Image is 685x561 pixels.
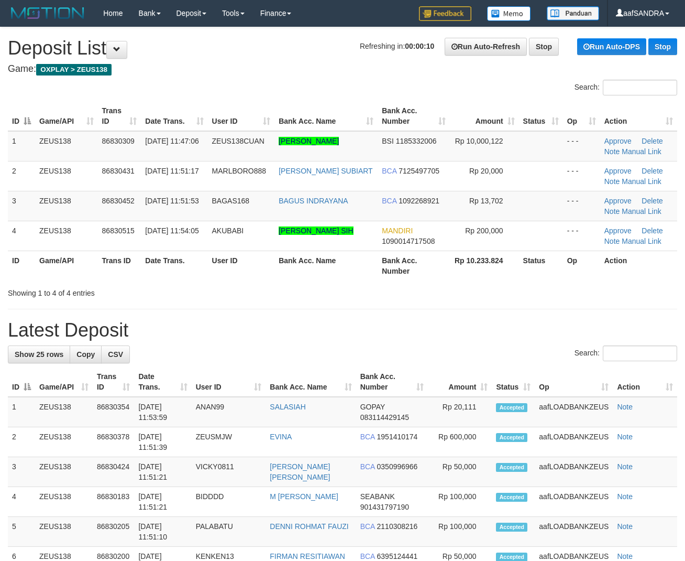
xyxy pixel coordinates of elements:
th: ID: activate to sort column descending [8,101,35,131]
span: OXPLAY > ZEUS138 [36,64,112,75]
span: [DATE] 11:47:06 [145,137,198,145]
th: Action: activate to sort column ascending [613,367,677,397]
span: Accepted [496,523,527,532]
span: SEABANK [360,492,395,501]
td: ZEUS138 [35,397,93,427]
a: DENNI ROHMAT FAUZI [270,522,348,531]
th: Trans ID: activate to sort column ascending [93,367,135,397]
th: Action [600,251,677,280]
a: [PERSON_NAME] [279,137,339,145]
span: ZEUS138CUAN [212,137,264,145]
span: Rp 200,000 [465,226,503,235]
span: BAGAS168 [212,197,250,205]
th: Amount: activate to sort column ascending [428,367,492,397]
td: aafLOADBANKZEUS [535,517,613,547]
th: Bank Acc. Number: activate to sort column ascending [378,101,450,131]
td: - - - [563,191,600,221]
td: ANAN99 [192,397,266,427]
td: [DATE] 11:51:21 [134,487,191,517]
th: User ID: activate to sort column ascending [208,101,275,131]
td: VICKY0811 [192,457,266,487]
th: User ID [208,251,275,280]
span: Copy [76,350,95,359]
td: ZEUS138 [35,191,98,221]
td: Rp 50,000 [428,457,492,487]
span: BCA [360,433,375,441]
span: Copy 1090014717508 to clipboard [382,237,435,245]
th: Action: activate to sort column ascending [600,101,677,131]
th: ID [8,251,35,280]
span: Rp 10,000,122 [455,137,503,145]
th: User ID: activate to sort column ascending [192,367,266,397]
a: Approve [604,137,632,145]
td: aafLOADBANKZEUS [535,397,613,427]
td: 4 [8,221,35,251]
span: Rp 20,000 [469,167,503,175]
th: Game/API: activate to sort column ascending [35,367,93,397]
a: Note [617,492,633,501]
span: BCA [382,197,396,205]
span: CSV [108,350,123,359]
a: Approve [604,197,632,205]
th: Rp 10.233.824 [450,251,518,280]
a: Stop [529,38,559,56]
td: 1 [8,131,35,161]
span: Copy 2110308216 to clipboard [377,522,418,531]
h4: Game: [8,64,677,74]
td: 4 [8,487,35,517]
th: Date Trans.: activate to sort column ascending [141,101,207,131]
td: 3 [8,457,35,487]
td: ZEUS138 [35,487,93,517]
td: 86830183 [93,487,135,517]
td: Rp 100,000 [428,517,492,547]
th: Amount: activate to sort column ascending [450,101,518,131]
a: Manual Link [622,177,661,186]
th: Game/API: activate to sort column ascending [35,101,98,131]
th: Date Trans. [141,251,207,280]
input: Search: [603,80,677,95]
th: Bank Acc. Name [274,251,378,280]
strong: 00:00:10 [405,42,434,50]
td: aafLOADBANKZEUS [535,427,613,457]
td: 2 [8,427,35,457]
div: Showing 1 to 4 of 4 entries [8,284,278,298]
td: Rp 100,000 [428,487,492,517]
span: Accepted [496,493,527,502]
td: Rp 600,000 [428,427,492,457]
a: Manual Link [622,207,661,215]
a: Delete [642,167,662,175]
a: BAGUS INDRAYANA [279,197,348,205]
td: aafLOADBANKZEUS [535,457,613,487]
span: Accepted [496,433,527,442]
td: [DATE] 11:51:39 [134,427,191,457]
span: Rp 13,702 [469,197,503,205]
a: Note [604,207,620,215]
th: Op: activate to sort column ascending [563,101,600,131]
td: 86830354 [93,397,135,427]
th: Date Trans.: activate to sort column ascending [134,367,191,397]
a: Note [604,237,620,245]
img: MOTION_logo.png [8,5,87,21]
th: Bank Acc. Name: activate to sort column ascending [266,367,356,397]
label: Search: [574,346,677,361]
span: Copy 901431797190 to clipboard [360,503,409,511]
td: ZEUS138 [35,161,98,191]
td: ZEUS138 [35,457,93,487]
a: Note [617,522,633,531]
span: Copy 083114429145 to clipboard [360,413,409,422]
a: Run Auto-Refresh [445,38,527,56]
a: Note [617,403,633,411]
a: M [PERSON_NAME] [270,492,338,501]
a: Note [604,147,620,156]
span: Refreshing in: [360,42,434,50]
td: - - - [563,221,600,251]
span: 86830431 [102,167,135,175]
td: [DATE] 11:51:10 [134,517,191,547]
span: [DATE] 11:51:17 [145,167,198,175]
span: AKUBABI [212,226,244,235]
a: [PERSON_NAME] [PERSON_NAME] [270,462,330,481]
td: 5 [8,517,35,547]
th: Op: activate to sort column ascending [535,367,613,397]
a: Note [617,462,633,471]
a: FIRMAN RESITIAWAN [270,552,345,560]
